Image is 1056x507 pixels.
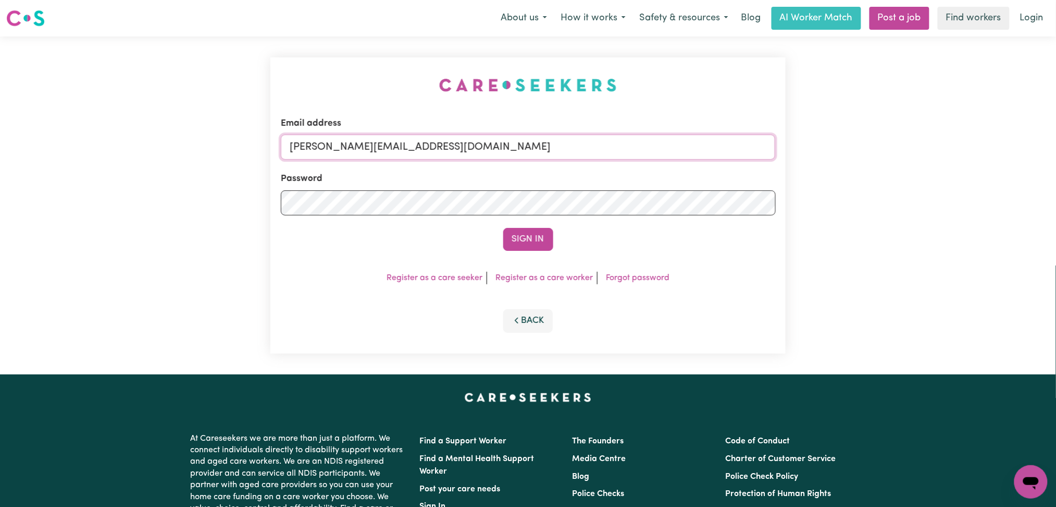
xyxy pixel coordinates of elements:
[1014,465,1048,499] iframe: Button to launch messaging window
[725,490,831,498] a: Protection of Human Rights
[1014,7,1050,30] a: Login
[503,228,553,251] button: Sign In
[420,455,535,476] a: Find a Mental Health Support Worker
[495,274,593,282] a: Register as a care worker
[938,7,1010,30] a: Find workers
[420,437,507,445] a: Find a Support Worker
[725,455,836,463] a: Charter of Customer Service
[869,7,929,30] a: Post a job
[573,490,625,498] a: Police Checks
[725,437,790,445] a: Code of Conduct
[281,135,776,160] input: Email address
[573,473,590,481] a: Blog
[494,7,554,29] button: About us
[632,7,735,29] button: Safety & resources
[735,7,767,30] a: Blog
[6,9,45,28] img: Careseekers logo
[503,309,553,332] button: Back
[554,7,632,29] button: How it works
[772,7,861,30] a: AI Worker Match
[420,485,501,493] a: Post your care needs
[573,437,624,445] a: The Founders
[465,393,591,402] a: Careseekers home page
[606,274,669,282] a: Forgot password
[573,455,626,463] a: Media Centre
[6,6,45,30] a: Careseekers logo
[387,274,482,282] a: Register as a care seeker
[281,172,322,186] label: Password
[281,117,341,130] label: Email address
[725,473,798,481] a: Police Check Policy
